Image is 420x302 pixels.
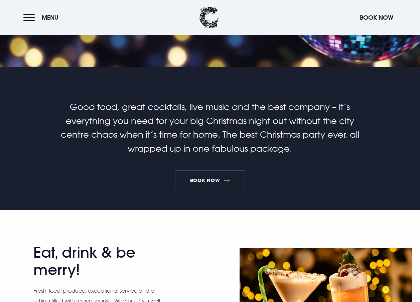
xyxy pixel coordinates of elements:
[175,170,245,190] a: Book Now
[51,100,369,155] p: Good food, great cocktails, live music and the best company – it’s everything you need for your b...
[42,14,58,21] span: Menu
[357,10,397,25] button: Book Now
[33,244,164,279] h2: Eat, drink & be merry!
[199,7,219,28] img: Clandeboye Lodge
[23,10,62,25] button: Menu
